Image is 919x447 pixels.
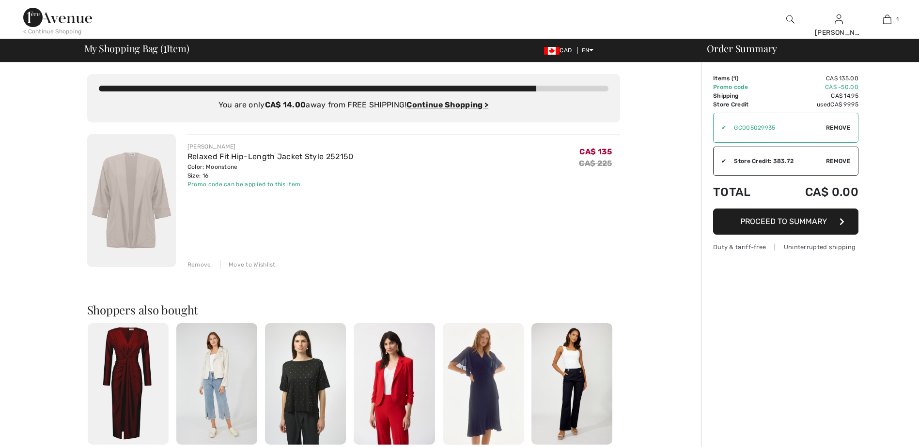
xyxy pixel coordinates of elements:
div: Remove [187,260,211,269]
img: Knee-Length Wrap Dress Style 251706 [443,323,524,445]
div: Move to Wishlist [220,260,276,269]
input: Promo code [726,113,826,142]
s: CA$ 225 [579,159,612,168]
div: Duty & tariff-free | Uninterrupted shipping [713,242,858,252]
div: Color: Moonstone Size: 16 [187,163,354,180]
button: Proceed to Summary [713,209,858,235]
span: Remove [826,157,850,165]
img: Jewel Embellished Pullover Style 252906 [265,323,346,445]
td: Total [713,176,773,209]
a: Relaxed Fit Hip-Length Jacket Style 252150 [187,152,354,161]
img: Open Front Regular Fit Jacket Style 143148 [354,323,435,445]
div: Store Credit: 383.72 [726,157,826,165]
img: Cropped Wide-Leg Jeans Style 251500 [176,323,257,445]
img: 1ère Avenue [23,8,92,27]
td: CA$ -50.00 [773,83,858,91]
span: 1 [896,15,899,24]
span: My Shopping Bag ( Item) [84,44,189,53]
div: ✔ [714,123,726,132]
div: [PERSON_NAME] [187,142,354,151]
td: CA$ 14.95 [773,91,858,100]
div: Promo code can be applied to this item [187,180,354,189]
img: My Bag [883,14,891,25]
span: Proceed to Summary [740,217,827,226]
div: [PERSON_NAME] [815,28,862,38]
td: CA$ 0.00 [773,176,858,209]
img: Canadian Dollar [544,47,560,55]
img: Mid-Rise Flare Jeans Style 256759U [531,323,612,445]
a: Sign In [835,15,843,24]
td: used [773,100,858,109]
img: Formal Ruched V-Neck Dress Style 253714 [88,323,169,445]
span: CA$ 99.95 [830,101,858,108]
img: search the website [786,14,794,25]
span: CAD [544,47,576,54]
div: Order Summary [695,44,913,53]
img: My Info [835,14,843,25]
span: 1 [733,75,736,82]
span: 1 [163,41,167,54]
img: Relaxed Fit Hip-Length Jacket Style 252150 [87,134,176,267]
a: Continue Shopping > [406,100,488,109]
span: EN [582,47,594,54]
span: CA$ 135 [579,147,612,156]
h2: Shoppers also bought [87,304,620,315]
td: Promo code [713,83,773,91]
span: Remove [826,123,850,132]
td: Store Credit [713,100,773,109]
div: ✔ [714,157,726,165]
td: CA$ 135.00 [773,74,858,83]
div: You are only away from FREE SHIPPING! [99,99,608,111]
td: Shipping [713,91,773,100]
strong: CA$ 14.00 [265,100,306,109]
div: < Continue Shopping [23,27,82,36]
td: Items ( ) [713,74,773,83]
a: 1 [863,14,911,25]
